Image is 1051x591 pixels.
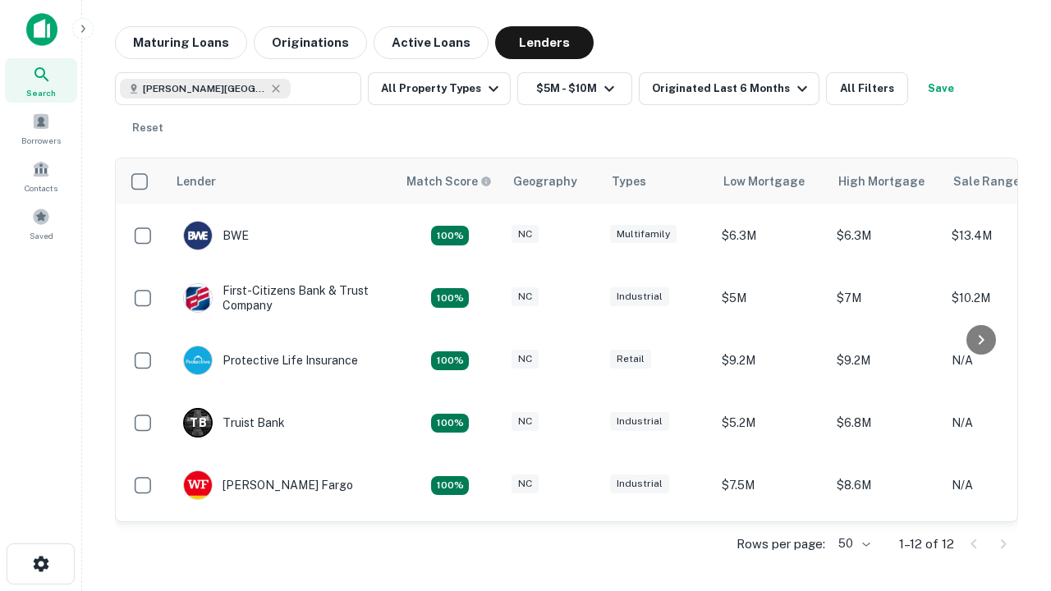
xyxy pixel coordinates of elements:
img: capitalize-icon.png [26,13,57,46]
div: Types [612,172,646,191]
h6: Match Score [406,172,489,190]
div: Originated Last 6 Months [652,79,812,98]
button: $5M - $10M [517,72,632,105]
button: Active Loans [374,26,489,59]
div: First-citizens Bank & Trust Company [183,283,380,313]
span: Borrowers [21,134,61,147]
a: Borrowers [5,106,77,150]
button: Lenders [495,26,594,59]
a: Saved [5,201,77,245]
div: Industrial [610,412,669,431]
a: Contacts [5,153,77,198]
iframe: Chat Widget [969,460,1051,538]
div: Matching Properties: 2, hasApolloMatch: undefined [431,226,469,245]
th: High Mortgage [828,158,943,204]
img: picture [184,222,212,250]
th: Geography [503,158,602,204]
div: Multifamily [610,225,677,244]
button: All Filters [826,72,908,105]
th: Types [602,158,714,204]
div: Matching Properties: 2, hasApolloMatch: undefined [431,288,469,308]
button: Maturing Loans [115,26,247,59]
button: Originated Last 6 Months [639,72,819,105]
th: Capitalize uses an advanced AI algorithm to match your search with the best lender. The match sco... [397,158,503,204]
img: picture [184,471,212,499]
div: NC [512,225,539,244]
td: $6.3M [714,204,828,267]
td: $8.8M [714,516,828,579]
div: NC [512,412,539,431]
img: picture [184,346,212,374]
td: $9.2M [828,329,943,392]
button: Reset [122,112,174,144]
p: Rows per page: [737,534,825,554]
div: Retail [610,350,651,369]
div: Matching Properties: 2, hasApolloMatch: undefined [431,351,469,371]
td: $6.8M [828,392,943,454]
p: T B [190,415,206,432]
div: 50 [832,532,873,556]
td: $8.6M [828,454,943,516]
span: [PERSON_NAME][GEOGRAPHIC_DATA], [GEOGRAPHIC_DATA] [143,81,266,96]
td: $8.8M [828,516,943,579]
div: Geography [513,172,577,191]
div: [PERSON_NAME] Fargo [183,470,353,500]
div: Matching Properties: 2, hasApolloMatch: undefined [431,476,469,496]
div: Industrial [610,287,669,306]
a: Search [5,58,77,103]
td: $7.5M [714,454,828,516]
div: Low Mortgage [723,172,805,191]
th: Low Mortgage [714,158,828,204]
button: Save your search to get updates of matches that match your search criteria. [915,72,967,105]
td: $5.2M [714,392,828,454]
div: High Mortgage [838,172,925,191]
span: Saved [30,229,53,242]
td: $9.2M [714,329,828,392]
td: $7M [828,267,943,329]
img: picture [184,284,212,312]
span: Contacts [25,181,57,195]
div: Truist Bank [183,408,285,438]
p: 1–12 of 12 [899,534,954,554]
button: Originations [254,26,367,59]
div: BWE [183,221,249,250]
div: Capitalize uses an advanced AI algorithm to match your search with the best lender. The match sco... [406,172,492,190]
div: NC [512,474,539,493]
td: $5M [714,267,828,329]
div: Sale Range [953,172,1020,191]
td: $6.3M [828,204,943,267]
div: Protective Life Insurance [183,346,358,375]
div: Lender [177,172,216,191]
div: NC [512,287,539,306]
span: Search [26,86,56,99]
div: Industrial [610,474,669,493]
th: Lender [167,158,397,204]
div: NC [512,350,539,369]
button: All Property Types [368,72,511,105]
div: Matching Properties: 3, hasApolloMatch: undefined [431,414,469,433]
